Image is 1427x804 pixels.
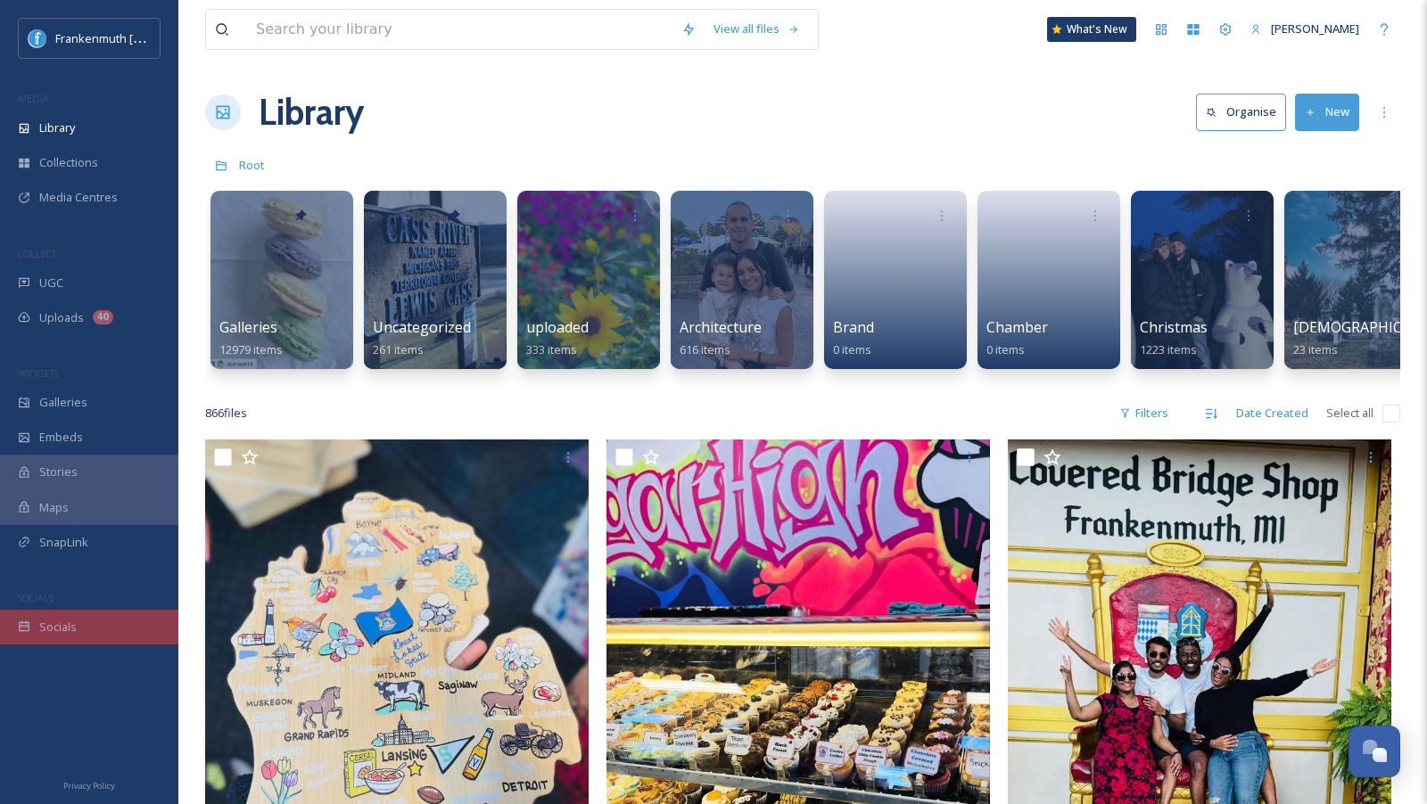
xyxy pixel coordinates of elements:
a: Architecture616 items [680,319,762,357]
a: What's New [1047,17,1136,42]
a: Organise [1196,94,1295,130]
span: 333 items [526,341,577,357]
span: [PERSON_NAME] [1271,21,1359,37]
span: Library [39,119,75,136]
button: Open Chat [1349,726,1400,777]
a: Library [259,86,364,139]
span: Root [239,157,265,173]
a: Uncategorized261 items [373,319,471,357]
div: Date Created [1227,396,1317,431]
a: View all files [705,12,809,46]
span: 23 items [1293,341,1338,357]
span: Select all [1326,405,1373,422]
button: New [1295,94,1359,130]
span: Media Centres [39,189,118,206]
span: Privacy Policy [63,780,115,792]
span: Galleries [219,317,277,337]
span: SOCIALS [18,591,54,604]
span: Galleries [39,394,87,411]
a: Chamber0 items [986,319,1048,357]
span: 866 file s [205,405,247,422]
span: Architecture [680,317,762,337]
span: 1223 items [1140,341,1197,357]
span: WIDGETS [18,366,59,380]
span: Socials [39,619,77,636]
div: Filters [1110,396,1177,431]
span: 261 items [373,341,424,357]
button: Organise [1196,94,1286,130]
span: Brand [833,317,874,337]
span: Chamber [986,317,1048,337]
span: Uncategorized [373,317,471,337]
span: Frankenmuth [US_STATE] [55,29,190,46]
img: Social%20Media%20PFP%202025.jpg [29,29,46,47]
span: 0 items [986,341,1025,357]
span: Stories [39,464,78,480]
a: Galleries12979 items [219,319,283,357]
a: Christmas1223 items [1140,319,1208,357]
a: uploaded333 items [526,319,589,357]
span: 12979 items [219,341,283,357]
span: UGC [39,275,63,291]
span: 0 items [833,341,871,357]
span: SnapLink [39,534,88,551]
span: 616 items [680,341,730,357]
span: Collections [39,154,98,171]
a: Brand0 items [833,319,874,357]
span: Uploads [39,309,84,326]
a: Root [239,154,265,176]
input: Search your library [247,10,672,49]
span: Christmas [1140,317,1208,337]
div: 40 [93,310,113,324]
a: Privacy Policy [63,774,115,795]
a: [PERSON_NAME] [1241,12,1368,46]
span: Maps [39,499,69,516]
span: COLLECT [18,247,56,260]
span: MEDIA [18,92,49,105]
span: uploaded [526,317,589,337]
span: Embeds [39,429,83,446]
